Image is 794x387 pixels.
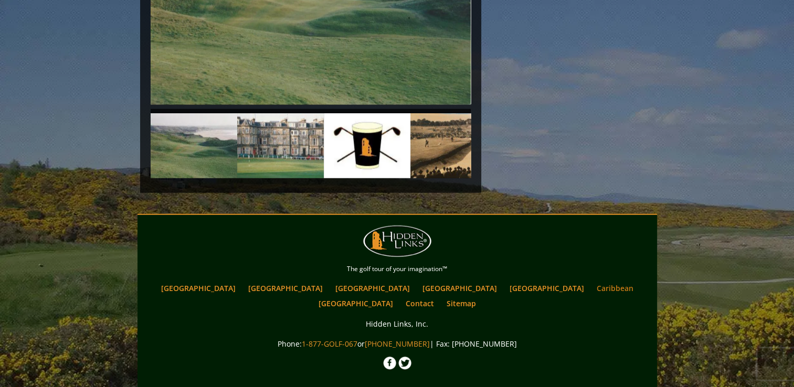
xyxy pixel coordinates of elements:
a: [GEOGRAPHIC_DATA] [417,281,502,296]
a: 1-877-GOLF-067 [302,339,357,349]
p: The golf tour of your imagination™ [140,263,654,275]
img: Facebook [383,357,396,370]
a: Contact [400,296,439,311]
a: [GEOGRAPHIC_DATA] [504,281,589,296]
a: [GEOGRAPHIC_DATA] [330,281,415,296]
a: Caribbean [591,281,639,296]
p: Phone: or | Fax: [PHONE_NUMBER] [140,337,654,350]
img: Twitter [398,357,411,370]
a: Sitemap [441,296,481,311]
a: [GEOGRAPHIC_DATA] [313,296,398,311]
a: [PHONE_NUMBER] [365,339,430,349]
a: [GEOGRAPHIC_DATA] [156,281,241,296]
p: Hidden Links, Inc. [140,317,654,330]
a: [GEOGRAPHIC_DATA] [243,281,328,296]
